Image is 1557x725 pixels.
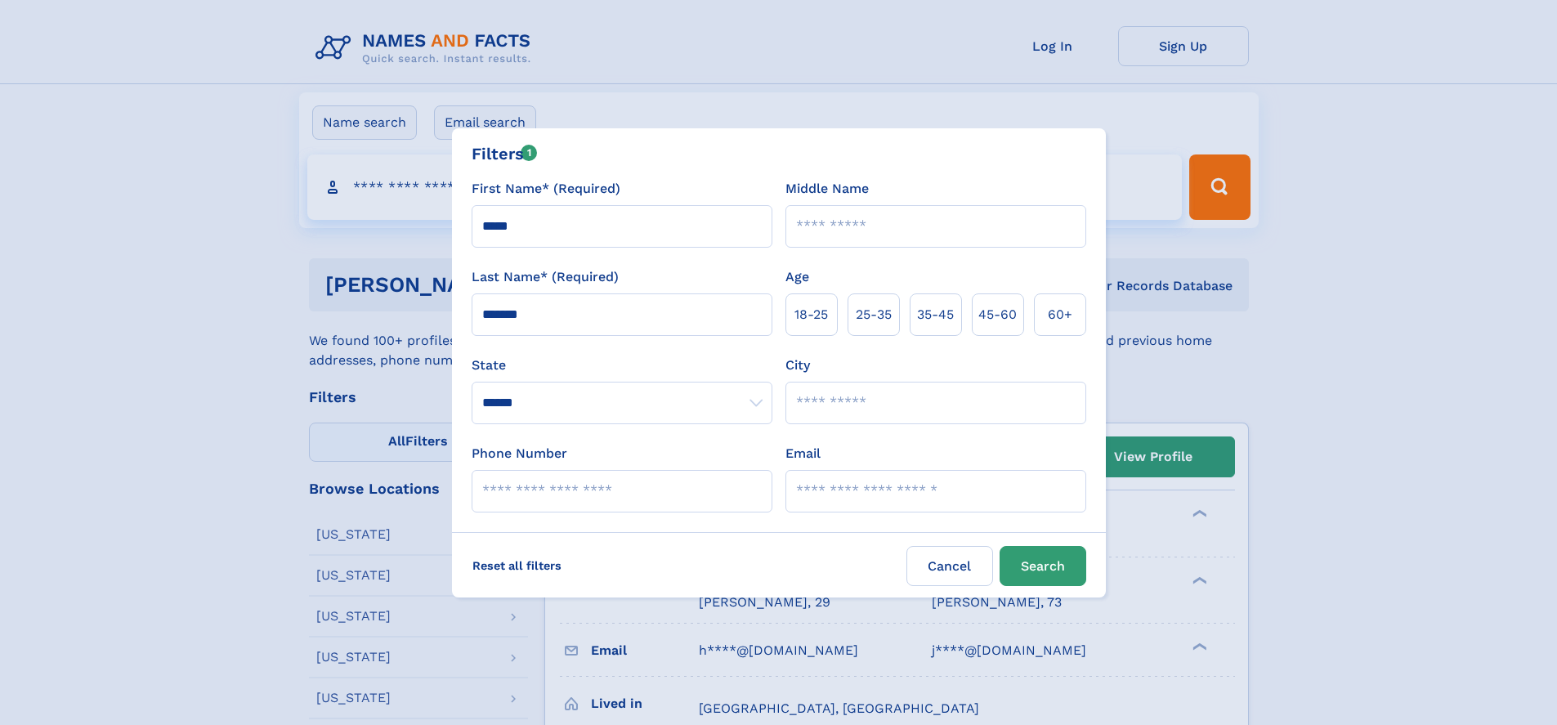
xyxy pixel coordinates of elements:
label: Age [785,267,809,287]
label: State [472,356,772,375]
label: First Name* (Required) [472,179,620,199]
button: Search [1000,546,1086,586]
span: 25‑35 [856,305,892,324]
span: 35‑45 [917,305,954,324]
label: City [785,356,810,375]
label: Reset all filters [462,546,572,585]
span: 18‑25 [794,305,828,324]
label: Middle Name [785,179,869,199]
span: 60+ [1048,305,1072,324]
label: Cancel [906,546,993,586]
label: Last Name* (Required) [472,267,619,287]
label: Phone Number [472,444,567,463]
label: Email [785,444,821,463]
div: Filters [472,141,538,166]
span: 45‑60 [978,305,1017,324]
